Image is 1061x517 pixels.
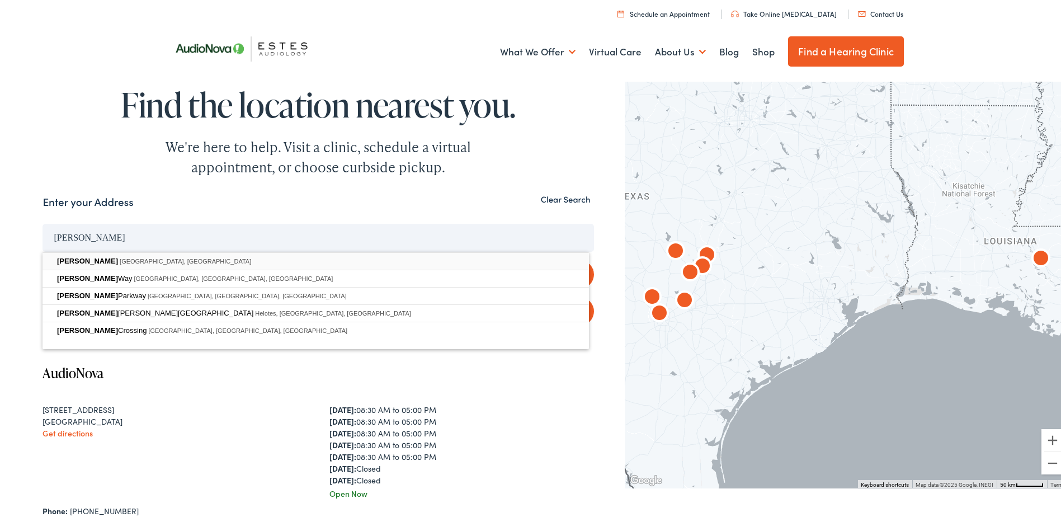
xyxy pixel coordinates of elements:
[43,402,307,413] div: [STREET_ADDRESS]
[731,8,739,15] img: utility icon
[43,222,593,250] input: Enter your address or zip code
[329,460,356,472] strong: [DATE]:
[731,7,837,16] a: Take Online [MEDICAL_DATA]
[537,192,594,203] button: Clear Search
[70,503,139,514] a: [PHONE_NUMBER]
[57,324,148,332] span: Crossing
[329,413,356,425] strong: [DATE]:
[57,307,118,315] span: [PERSON_NAME]
[655,29,706,70] a: About Us
[43,192,133,208] label: Enter your Address
[139,135,497,175] div: We're here to help. Visit a clinic, schedule a virtual appointment, or choose curbside pickup.
[329,449,356,460] strong: [DATE]:
[255,308,411,314] span: Helotes, [GEOGRAPHIC_DATA], [GEOGRAPHIC_DATA]
[646,299,673,326] div: AudioNova
[57,324,118,332] span: [PERSON_NAME]
[57,272,118,280] span: [PERSON_NAME]
[677,258,704,285] div: AudioNova
[858,9,866,15] img: utility icon
[500,29,576,70] a: What We Offer
[43,425,93,436] a: Get directions
[639,283,666,309] div: AudioNova
[43,361,103,380] a: AudioNova
[788,34,904,64] a: Find a Hearing Clinic
[752,29,775,70] a: Shop
[329,472,356,483] strong: [DATE]:
[628,471,664,486] a: Open this area in Google Maps (opens a new window)
[719,29,739,70] a: Blog
[617,7,710,16] a: Schedule an Appointment
[858,7,903,16] a: Contact Us
[329,425,356,436] strong: [DATE]:
[329,402,594,484] div: 08:30 AM to 05:00 PM 08:30 AM to 05:00 PM 08:30 AM to 05:00 PM 08:30 AM to 05:00 PM 08:30 AM to 0...
[57,307,255,315] span: [PERSON_NAME][GEOGRAPHIC_DATA]
[689,252,716,279] div: AudioNova
[57,255,118,263] span: [PERSON_NAME]
[671,286,698,313] div: AudioNova
[120,256,251,262] span: [GEOGRAPHIC_DATA], [GEOGRAPHIC_DATA]
[57,289,118,298] span: [PERSON_NAME]
[589,29,642,70] a: Virtual Care
[134,273,333,280] span: [GEOGRAPHIC_DATA], [GEOGRAPHIC_DATA], [GEOGRAPHIC_DATA]
[1027,244,1054,271] div: AudioNova
[57,272,134,280] span: Way
[662,237,689,264] div: AudioNova
[148,325,347,332] span: [GEOGRAPHIC_DATA], [GEOGRAPHIC_DATA], [GEOGRAPHIC_DATA]
[57,289,148,298] span: Parkway
[329,486,594,497] div: Open Now
[148,290,347,297] span: [GEOGRAPHIC_DATA], [GEOGRAPHIC_DATA], [GEOGRAPHIC_DATA]
[43,413,307,425] div: [GEOGRAPHIC_DATA]
[43,84,593,121] h1: Find the location nearest you.
[329,402,356,413] strong: [DATE]:
[997,478,1047,486] button: Map Scale: 50 km per 46 pixels
[1000,480,1016,486] span: 50 km
[628,471,664,486] img: Google
[916,480,993,486] span: Map data ©2025 Google, INEGI
[43,503,68,514] strong: Phone:
[861,479,909,487] button: Keyboard shortcuts
[329,437,356,448] strong: [DATE]:
[694,241,720,267] div: AudioNova
[617,8,624,15] img: utility icon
